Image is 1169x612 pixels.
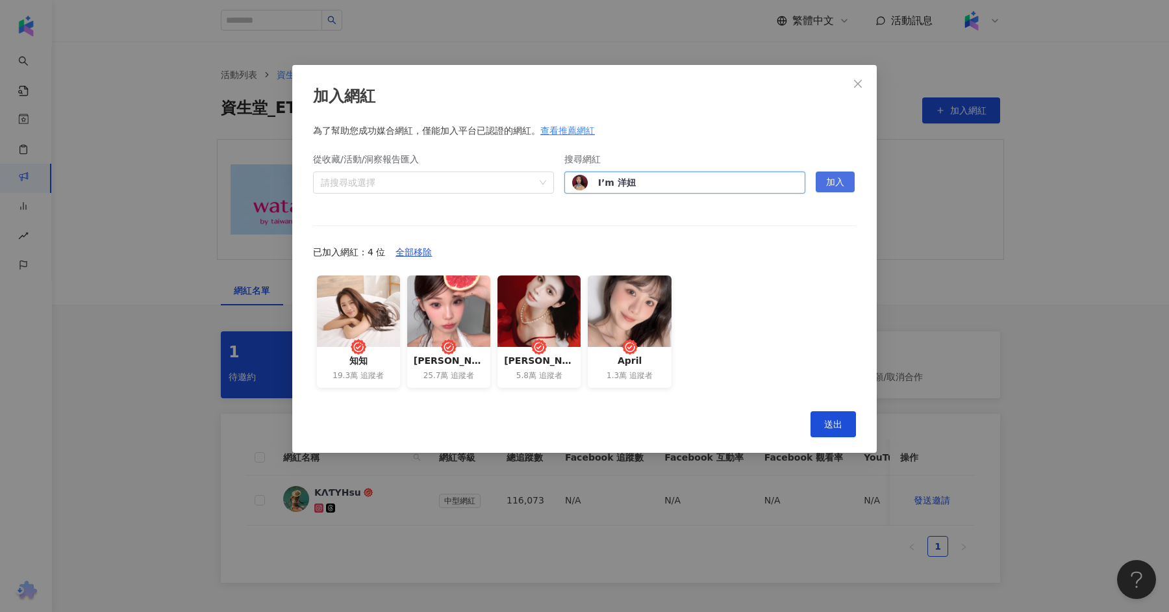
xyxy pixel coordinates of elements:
span: I’m 洋妞 [572,173,798,192]
button: 送出 [811,411,856,437]
button: Close [845,71,871,97]
span: 追蹤者 [451,370,474,381]
div: [PERSON_NAME] [414,353,484,368]
span: close [853,79,863,89]
div: 查看推薦網紅 [540,123,595,138]
div: 知知 [323,353,394,368]
img: KOL Avatar [572,175,588,190]
span: 19.3萬 [333,370,358,381]
span: 25.7萬 [423,370,449,381]
button: 全部移除 [385,242,442,262]
span: 加入 [826,172,844,193]
div: April [594,353,664,368]
div: [PERSON_NAME] [504,353,574,368]
span: 5.8萬 [516,370,536,381]
input: 搜尋網紅 [572,172,798,193]
div: 為了幫助您成功媒合網紅，僅能加入平台已認證的網紅。 [313,123,856,138]
div: 已加入網紅：4 位 [313,242,856,262]
span: 全部移除 [396,242,432,263]
button: 加入 [816,172,855,192]
span: 追蹤者 [539,370,562,381]
div: 加入網紅 [313,86,856,108]
span: 追蹤者 [629,370,653,381]
label: 搜尋網紅 [564,152,610,166]
label: 從收藏/活動/洞察報告匯入 [313,152,429,166]
span: 追蹤者 [360,370,384,381]
span: 送出 [824,419,842,429]
span: 1.3萬 [607,370,627,381]
div: I’m 洋妞 [598,176,636,189]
